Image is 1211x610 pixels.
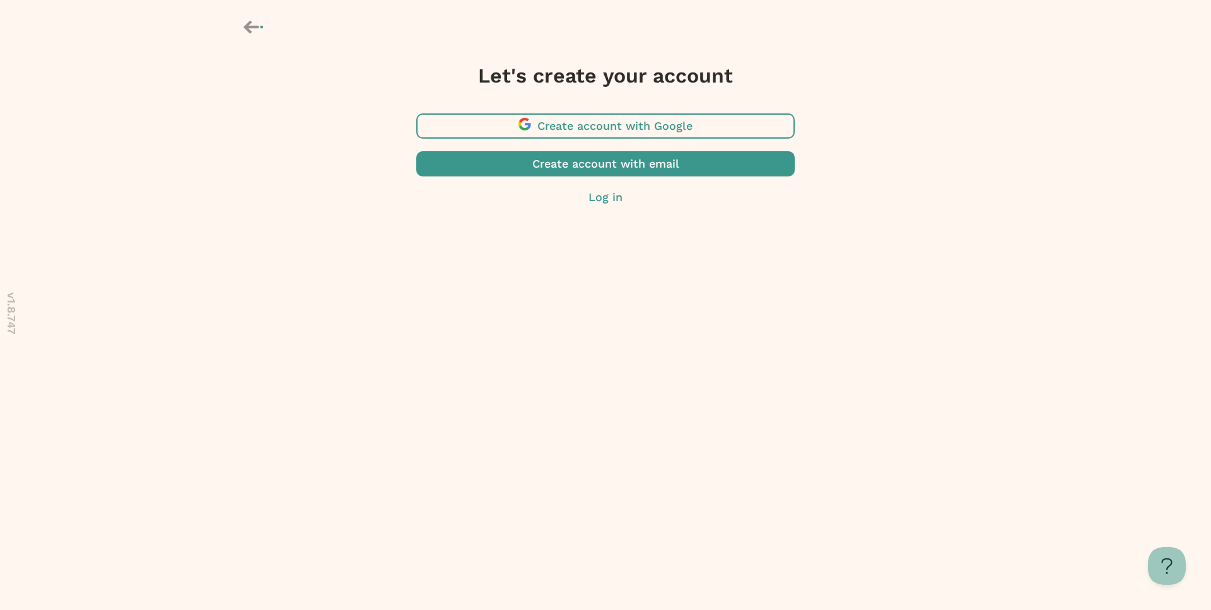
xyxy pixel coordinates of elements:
[416,189,795,205] button: Log in
[3,292,20,335] p: v 1.8.747
[1148,547,1186,585] iframe: Toggle Customer Support
[416,113,795,139] button: Create account with Google
[416,63,795,88] h3: Let's create your account
[416,151,795,176] button: Create account with email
